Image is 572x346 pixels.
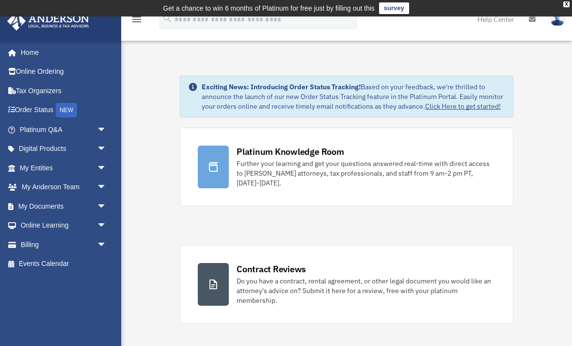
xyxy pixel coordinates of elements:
a: My Anderson Teamarrow_drop_down [7,178,121,197]
a: Events Calendar [7,254,121,274]
strong: Exciting News: Introducing Order Status Tracking! [202,82,361,91]
i: menu [131,14,143,25]
a: My Entitiesarrow_drop_down [7,158,121,178]
a: Billingarrow_drop_down [7,235,121,254]
i: search [162,13,173,24]
div: Do you have a contract, rental agreement, or other legal document you would like an attorney's ad... [237,276,495,305]
span: arrow_drop_down [97,158,116,178]
a: My Documentsarrow_drop_down [7,197,121,216]
a: Home [7,43,116,62]
a: Click Here to get started! [425,102,501,111]
a: survey [379,2,409,14]
div: Contract Reviews [237,263,306,275]
a: Tax Organizers [7,81,121,100]
div: close [563,1,570,7]
span: arrow_drop_down [97,120,116,140]
span: arrow_drop_down [97,235,116,255]
img: Anderson Advisors Platinum Portal [4,12,92,31]
a: Contract Reviews Do you have a contract, rental agreement, or other legal document you would like... [180,245,513,324]
a: Platinum Knowledge Room Further your learning and get your questions answered real-time with dire... [180,128,513,206]
span: arrow_drop_down [97,139,116,159]
span: arrow_drop_down [97,178,116,198]
span: arrow_drop_down [97,197,116,216]
div: Further your learning and get your questions answered real-time with direct access to [PERSON_NAM... [237,159,495,188]
a: Order StatusNEW [7,100,121,120]
div: Based on your feedback, we're thrilled to announce the launch of our new Order Status Tracking fe... [202,82,505,111]
div: NEW [56,103,77,117]
div: Platinum Knowledge Room [237,146,344,158]
div: Get a chance to win 6 months of Platinum for free just by filling out this [163,2,375,14]
a: Digital Productsarrow_drop_down [7,139,121,159]
a: Online Ordering [7,62,121,82]
a: Platinum Q&Aarrow_drop_down [7,120,121,139]
a: menu [131,17,143,25]
a: Online Learningarrow_drop_down [7,216,121,235]
span: arrow_drop_down [97,216,116,236]
img: User Pic [550,12,565,26]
